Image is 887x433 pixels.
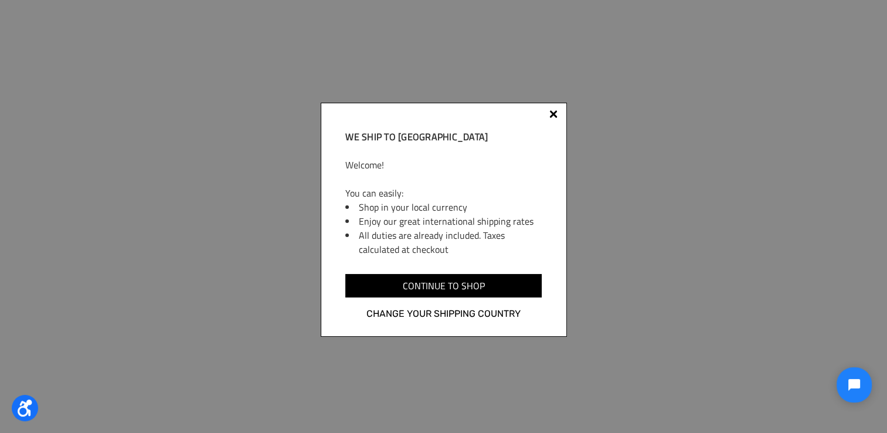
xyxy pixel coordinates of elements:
iframe: Tidio Chat [727,357,882,412]
input: Continue to shop [345,274,541,297]
span: Phone Number [193,48,257,59]
li: All duties are already included. Taxes calculated at checkout [359,228,541,256]
h2: We ship to [GEOGRAPHIC_DATA] [345,130,541,144]
li: Enjoy our great international shipping rates [359,214,541,228]
li: Shop in your local currency [359,200,541,214]
a: Change your shipping country [345,306,541,322]
p: Welcome! [345,158,541,172]
p: You can easily: [345,186,541,200]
